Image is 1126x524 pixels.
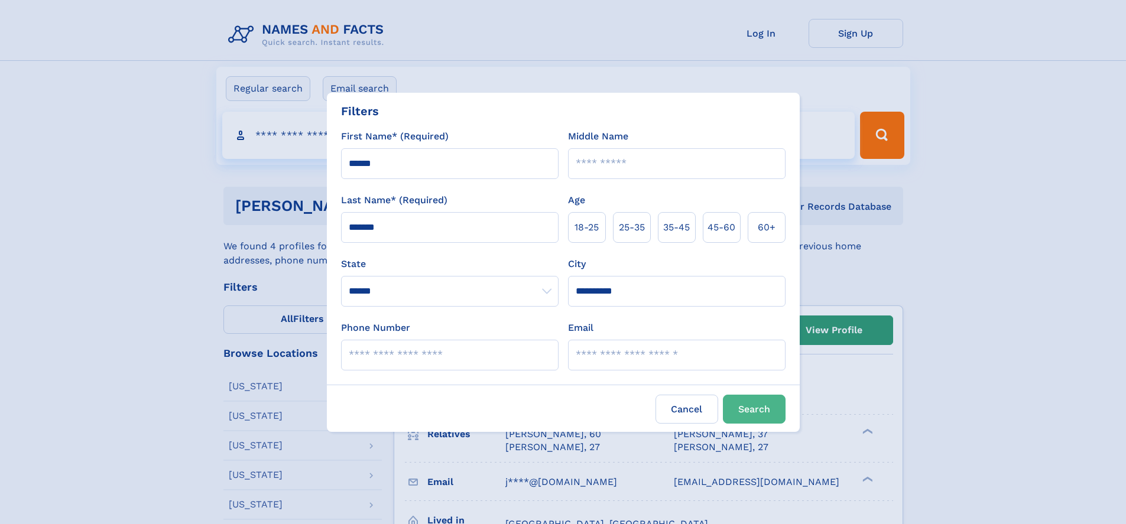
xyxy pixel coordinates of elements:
[341,257,559,271] label: State
[341,129,449,144] label: First Name* (Required)
[723,395,786,424] button: Search
[568,193,585,207] label: Age
[568,129,628,144] label: Middle Name
[708,220,735,235] span: 45‑60
[341,321,410,335] label: Phone Number
[656,395,718,424] label: Cancel
[758,220,775,235] span: 60+
[341,102,379,120] div: Filters
[341,193,447,207] label: Last Name* (Required)
[568,321,593,335] label: Email
[575,220,599,235] span: 18‑25
[568,257,586,271] label: City
[663,220,690,235] span: 35‑45
[619,220,645,235] span: 25‑35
